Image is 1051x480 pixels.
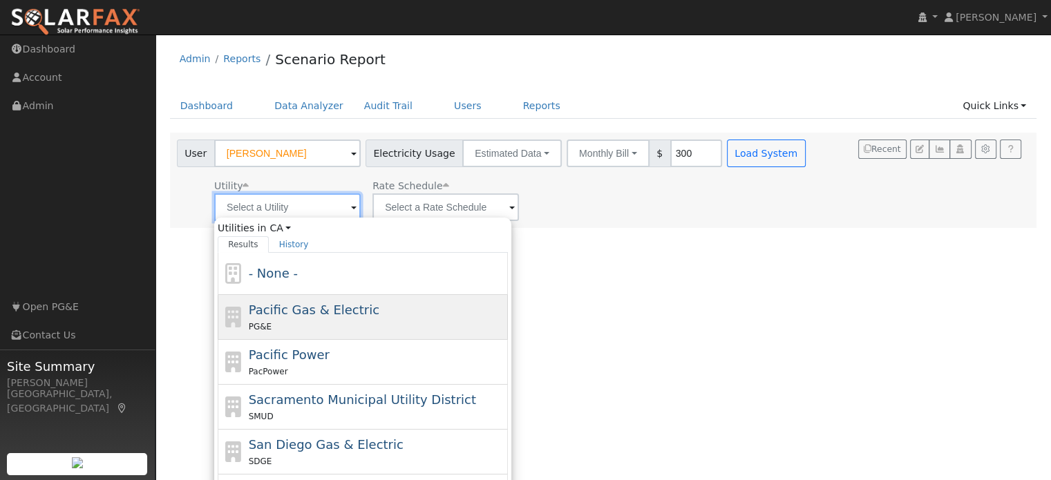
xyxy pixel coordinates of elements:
a: Results [218,236,269,253]
a: Reports [223,53,261,64]
div: Utility [214,179,361,193]
span: User [177,140,215,167]
img: retrieve [72,457,83,468]
span: SMUD [249,412,274,421]
span: PacPower [249,367,288,376]
a: Data Analyzer [264,93,354,119]
button: Load System [727,140,806,167]
span: Pacific Gas & Electric [249,303,379,317]
a: Reports [513,93,571,119]
span: San Diego Gas & Electric [249,437,404,452]
a: Help Link [1000,140,1021,159]
input: Select a User [214,140,361,167]
button: Estimated Data [462,140,562,167]
button: Settings [975,140,996,159]
span: Electricity Usage [366,140,463,167]
a: Dashboard [170,93,244,119]
input: Select a Utility [214,193,361,221]
a: Audit Trail [354,93,423,119]
span: - None - [249,266,298,280]
span: SDGE [249,457,272,466]
a: Quick Links [952,93,1036,119]
a: CA [269,221,291,236]
button: Multi-Series Graph [929,140,950,159]
div: [PERSON_NAME] [7,376,148,390]
span: Sacramento Municipal Utility District [249,392,476,407]
button: Edit User [910,140,929,159]
span: PG&E [249,322,272,332]
a: Scenario Report [275,51,386,68]
img: SolarFax [10,8,140,37]
span: Site Summary [7,357,148,376]
span: Utilities in [218,221,508,236]
span: $ [649,140,671,167]
span: Pacific Power [249,347,330,362]
div: [GEOGRAPHIC_DATA], [GEOGRAPHIC_DATA] [7,387,148,416]
button: Monthly Bill [567,140,650,167]
span: [PERSON_NAME] [956,12,1036,23]
a: History [269,236,319,253]
a: Admin [180,53,211,64]
input: Select a Rate Schedule [372,193,519,221]
span: Alias: None [372,180,448,191]
a: Map [116,403,129,414]
button: Recent [858,140,907,159]
a: Users [444,93,492,119]
button: Login As [949,140,971,159]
